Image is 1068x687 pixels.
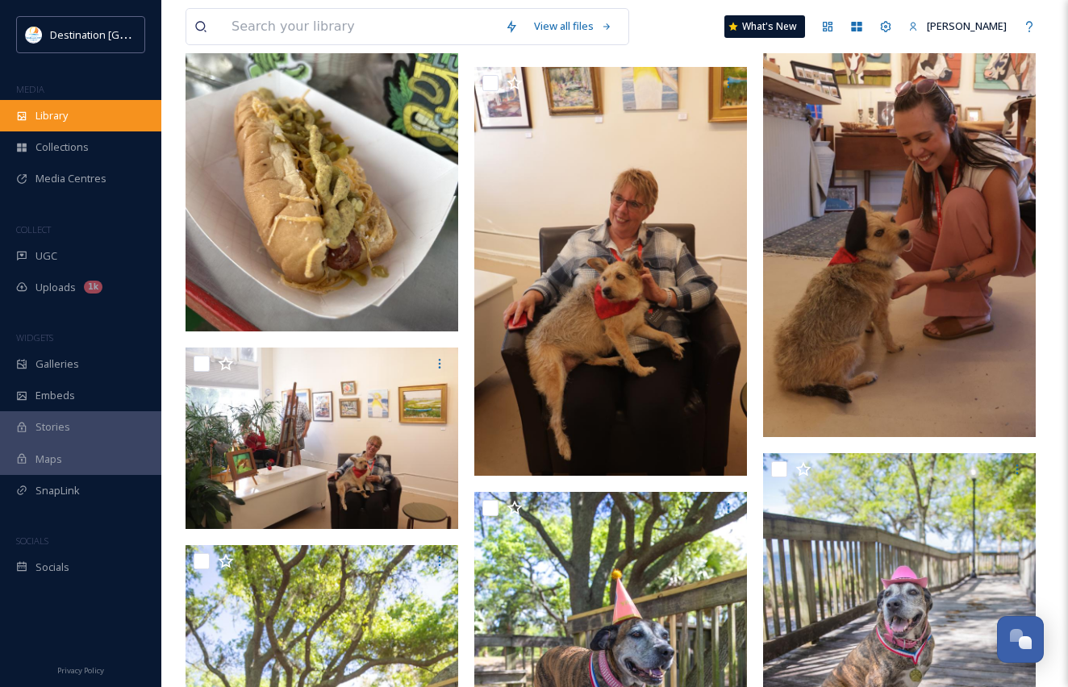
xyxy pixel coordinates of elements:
[50,27,211,42] span: Destination [GEOGRAPHIC_DATA]
[16,223,51,235] span: COLLECT
[35,560,69,575] span: Socials
[16,331,53,343] span: WIDGETS
[35,171,106,186] span: Media Centres
[997,616,1044,663] button: Open Chat
[57,665,104,676] span: Privacy Policy
[26,27,42,43] img: download.png
[35,248,57,264] span: UGC
[84,281,102,294] div: 1k
[474,67,747,476] img: IMG_4838-Jasper%20Dunesand.JPG
[35,483,80,498] span: SnapLink
[35,139,89,155] span: Collections
[927,19,1007,33] span: [PERSON_NAME]
[900,10,1015,42] a: [PERSON_NAME]
[16,83,44,95] span: MEDIA
[526,10,620,42] a: View all files
[16,535,48,547] span: SOCIALS
[35,280,76,295] span: Uploads
[35,356,79,372] span: Galleries
[223,9,497,44] input: Search your library
[35,388,75,403] span: Embeds
[35,419,70,435] span: Stories
[35,108,68,123] span: Library
[724,15,805,38] a: What's New
[35,452,62,467] span: Maps
[57,660,104,679] a: Privacy Policy
[763,28,1036,437] img: IMG_4601-Jasper%20Dunesand.JPG
[186,348,458,529] img: IMG_4850-Jasper%20Dunesand.JPG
